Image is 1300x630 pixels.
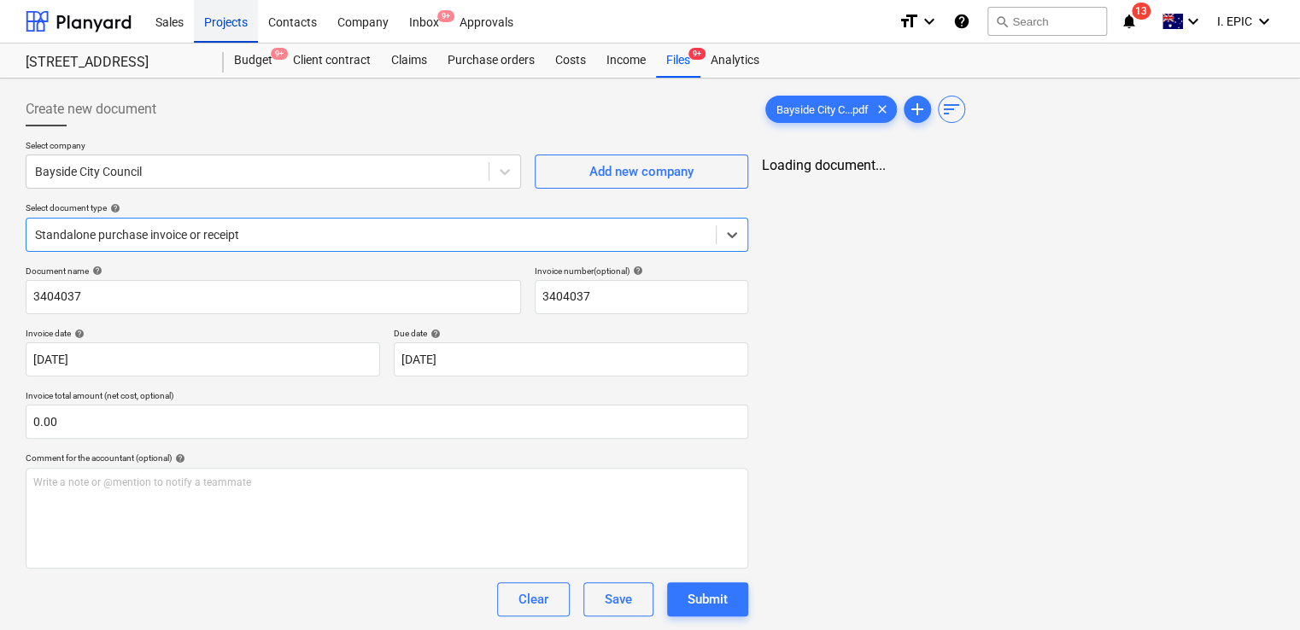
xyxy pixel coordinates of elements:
a: Income [596,44,656,78]
span: sort [941,99,962,120]
a: Files9+ [656,44,700,78]
button: Submit [667,582,748,616]
span: 9+ [271,48,288,60]
div: Add new company [589,160,694,183]
p: Invoice total amount (net cost, optional) [26,390,748,405]
i: Knowledge base [953,11,970,32]
span: Create new document [26,99,156,120]
input: Invoice date not specified [26,342,380,376]
i: notifications [1121,11,1138,32]
span: search [995,15,1009,28]
input: Invoice total amount (net cost, optional) [26,405,748,439]
span: help [427,329,441,339]
div: Bayside City C...pdf [765,96,897,123]
div: Save [605,588,632,610]
span: Bayside City C...pdf [766,103,879,116]
i: keyboard_arrow_down [1254,11,1274,32]
div: Select document type [26,202,748,213]
div: Comment for the accountant (optional) [26,452,748,464]
a: Budget9+ [224,44,283,78]
input: Invoice number [535,280,748,314]
p: Select company [26,140,521,155]
div: Submit [688,588,728,610]
button: Search [987,7,1107,36]
div: Document name [26,265,521,277]
span: add [907,99,928,120]
i: keyboard_arrow_down [919,11,940,32]
input: Document name [26,280,521,314]
a: Claims [381,44,437,78]
i: keyboard_arrow_down [1183,11,1203,32]
i: format_size [899,11,919,32]
a: Client contract [283,44,381,78]
div: Budget [224,44,283,78]
span: I. EPIC [1217,15,1252,28]
span: help [71,329,85,339]
span: help [89,265,102,276]
span: 9+ [688,48,706,60]
button: Save [583,582,653,616]
a: Purchase orders [437,44,545,78]
span: clear [872,99,893,120]
div: Clear [518,588,548,610]
input: Due date not specified [394,342,748,376]
div: [STREET_ADDRESS] [26,54,203,72]
a: Analytics [700,44,770,78]
iframe: Chat Widget [1215,548,1300,630]
div: Due date [394,328,748,339]
a: Costs [545,44,596,78]
button: Clear [497,582,570,616]
span: 9+ [437,10,454,22]
span: help [172,453,185,464]
div: Invoice date [26,328,380,339]
span: help [630,265,643,276]
div: Loading document... [762,157,1274,173]
div: Files [656,44,700,78]
span: help [107,203,120,213]
div: Invoice number (optional) [535,265,748,277]
button: Add new company [535,155,748,189]
span: 13 [1132,3,1151,20]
